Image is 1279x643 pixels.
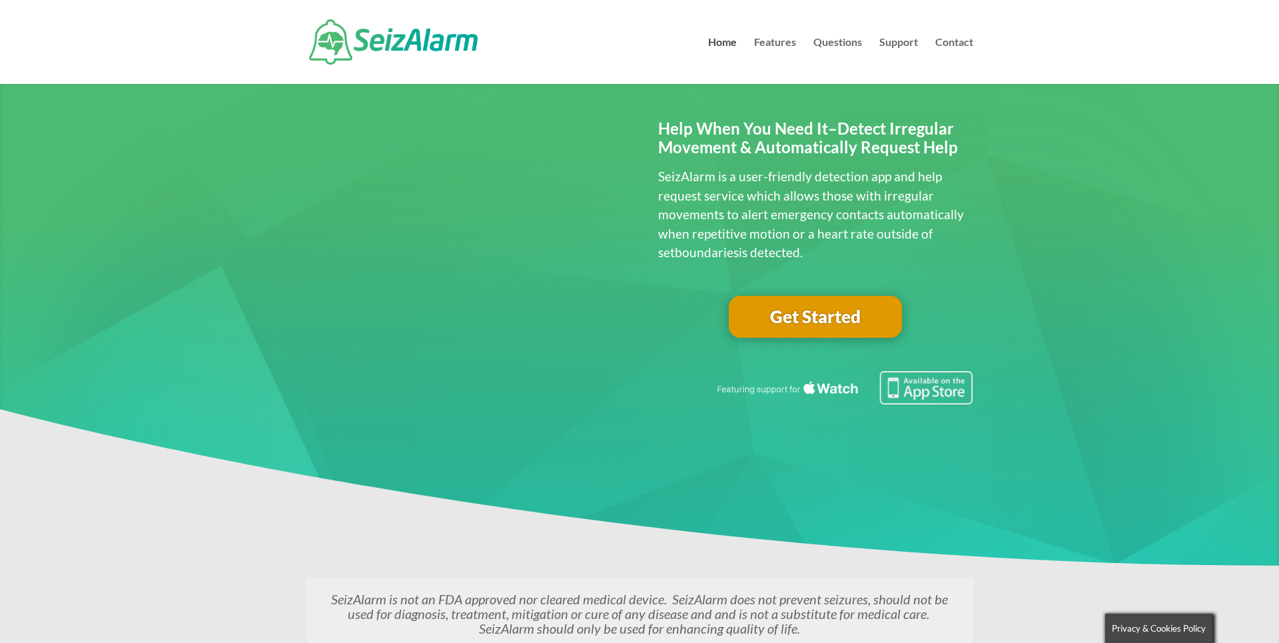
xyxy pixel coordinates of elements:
p: SeizAlarm is a user-friendly detection app and help request service which allows those with irreg... [658,167,973,263]
a: Home [708,37,737,84]
a: Contact [935,37,973,84]
a: Questions [813,37,862,84]
span: boundaries [675,245,739,260]
img: SeizAlarm [309,19,478,65]
a: Get Started [729,296,902,338]
a: Support [879,37,918,84]
em: SeizAlarm is not an FDA approved nor cleared medical device. SeizAlarm does not prevent seizures,... [331,591,948,636]
span: Privacy & Cookies Policy [1112,623,1206,634]
h2: Help When You Need It–Detect Irregular Movement & Automatically Request Help [658,119,973,165]
a: Featuring seizure detection support for the Apple Watch [715,392,973,407]
img: Seizure detection available in the Apple App Store. [715,371,973,404]
iframe: Help widget launcher [1160,591,1264,628]
a: Features [754,37,796,84]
